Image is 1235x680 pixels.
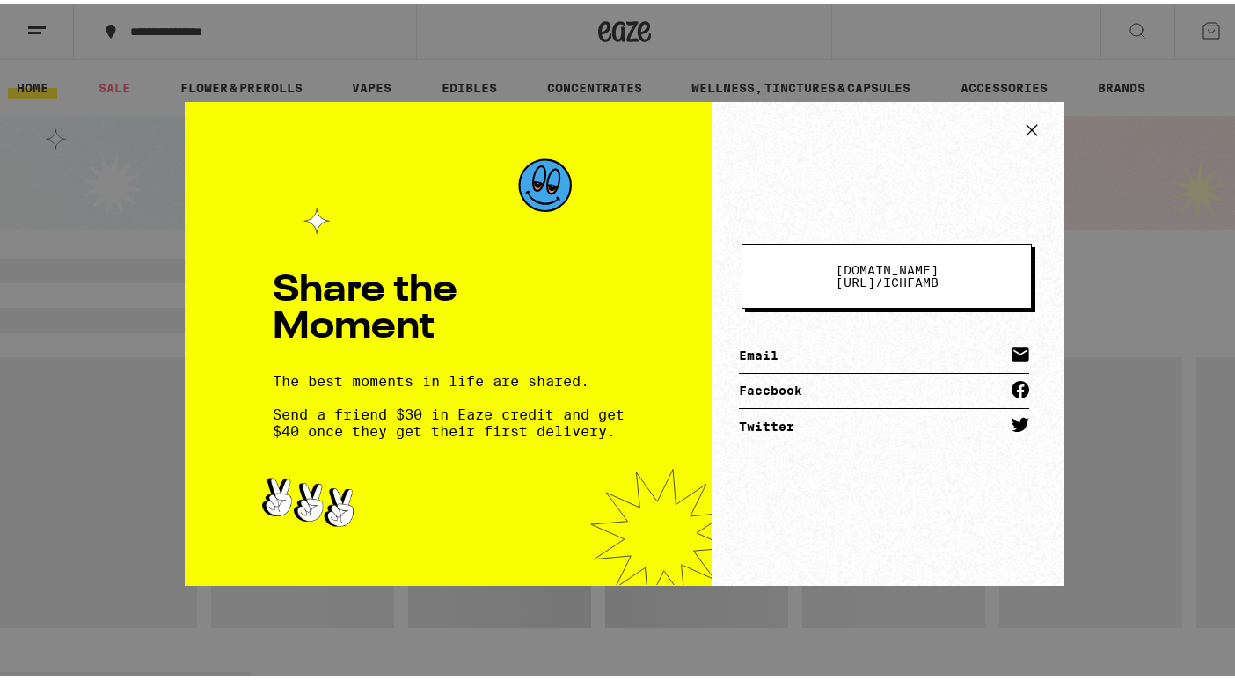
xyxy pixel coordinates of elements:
[739,406,1029,441] a: Twitter
[742,240,1032,305] button: [DOMAIN_NAME][URL]/ichfamb
[739,370,1029,406] a: Facebook
[813,260,961,285] span: ichfamb
[11,12,127,26] span: Hi. Need any help?
[273,369,625,436] div: The best moments in life are shared.
[835,260,938,286] span: [DOMAIN_NAME][URL] /
[273,269,625,343] h1: Share the Moment
[739,335,1029,370] a: Email
[273,403,625,436] span: Send a friend $30 in Eaze credit and get $40 once they get their first delivery.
